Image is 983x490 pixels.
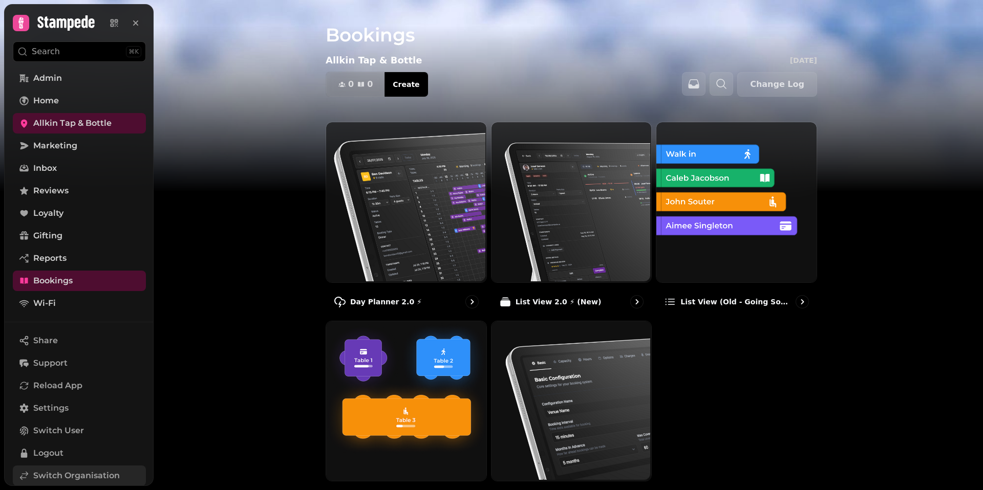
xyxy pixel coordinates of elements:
[325,320,485,480] img: Floor Plans (beta)
[13,443,146,463] button: Logout
[326,122,487,317] a: Day Planner 2.0 ⚡Day Planner 2.0 ⚡
[491,122,652,317] a: List View 2.0 ⚡ (New)List View 2.0 ⚡ (New)
[33,357,68,369] span: Support
[655,121,816,281] img: List view (Old - going soon)
[33,72,62,84] span: Admin
[33,185,69,197] span: Reviews
[33,162,57,174] span: Inbox
[13,398,146,418] a: Settings
[13,41,146,62] button: Search⌘K
[367,80,373,88] span: 0
[326,53,422,68] p: Allkin Tap & Bottle
[33,140,77,152] span: Marketing
[13,293,146,314] a: Wi-Fi
[33,252,67,264] span: Reports
[384,72,428,97] button: Create
[33,470,120,482] span: Switch Organisation
[13,465,146,486] a: Switch Organisation
[13,158,146,179] a: Inbox
[348,80,354,88] span: 0
[13,226,146,246] a: Gifting
[13,248,146,269] a: Reports
[13,420,146,441] button: Switch User
[13,353,146,373] button: Support
[737,72,817,97] button: Change Log
[750,80,804,88] span: Change Log
[13,91,146,111] a: Home
[33,425,84,437] span: Switch User
[33,207,63,219] span: Loyalty
[490,121,651,281] img: List View 2.0 ⚡ (New)
[33,380,82,392] span: Reload App
[467,297,477,307] svg: go to
[656,122,817,317] a: List view (Old - going soon)List view (Old - going soon)
[33,402,69,414] span: Settings
[32,46,60,58] p: Search
[325,121,485,281] img: Day Planner 2.0 ⚡
[13,136,146,156] a: Marketing
[13,330,146,351] button: Share
[33,447,63,459] span: Logout
[33,275,73,287] span: Bookings
[350,297,422,307] p: Day Planner 2.0 ⚡
[33,297,56,309] span: Wi-Fi
[790,55,817,65] p: [DATE]
[797,297,807,307] svg: go to
[33,95,59,107] span: Home
[326,72,385,97] button: 00
[33,335,58,347] span: Share
[393,81,419,88] span: Create
[13,181,146,201] a: Reviews
[126,46,141,57] div: ⌘K
[680,297,792,307] p: List view (Old - going soon)
[490,320,651,480] img: Configuration
[13,113,146,133] a: Allkin Tap & Bottle
[13,203,146,224] a: Loyalty
[13,375,146,396] button: Reload App
[33,117,112,129] span: Allkin Tap & Bottle
[632,297,642,307] svg: go to
[13,271,146,291] a: Bookings
[33,230,62,242] span: Gifting
[13,68,146,88] a: Admin
[516,297,602,307] p: List View 2.0 ⚡ (New)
